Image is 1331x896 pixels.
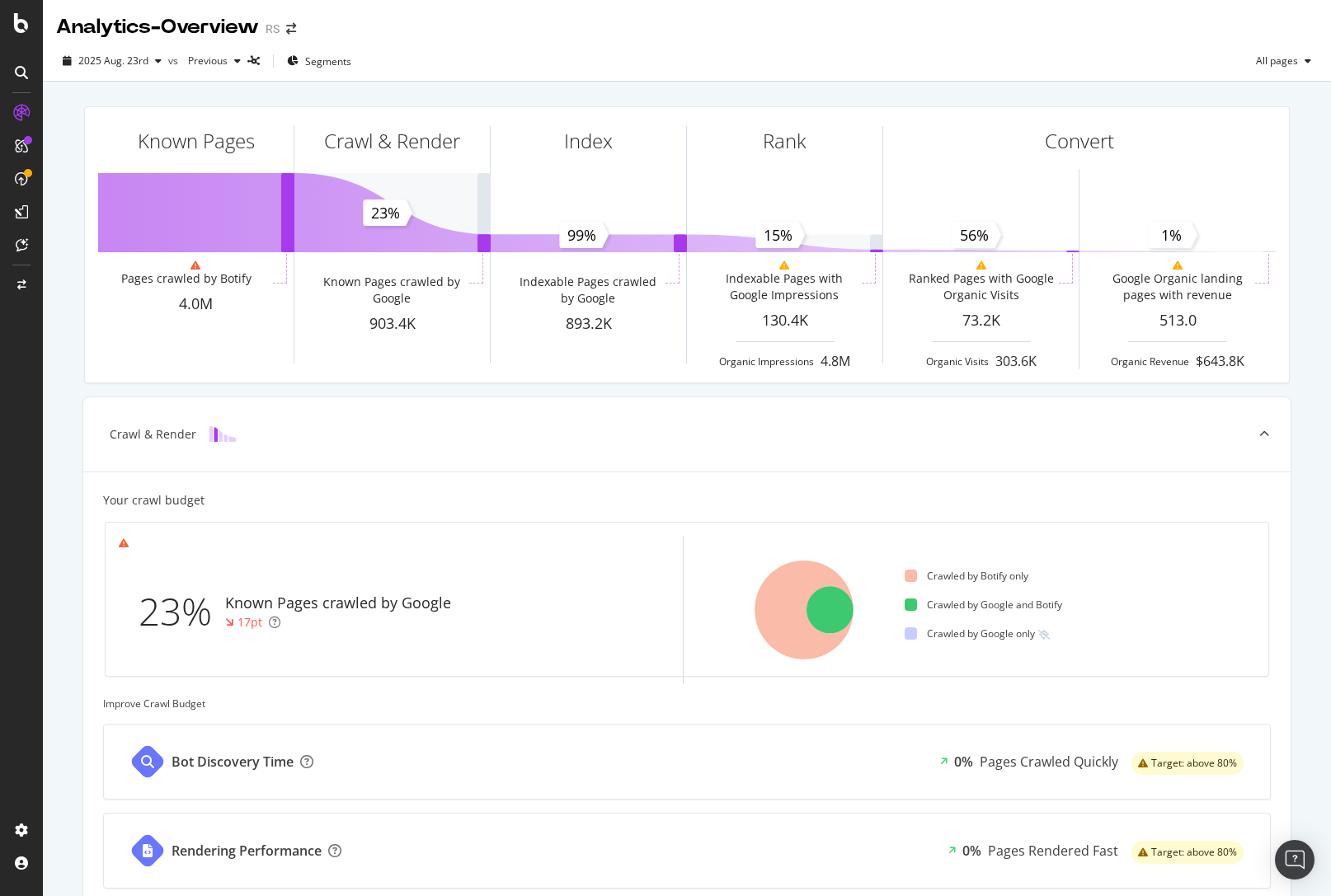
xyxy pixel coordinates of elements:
[1151,847,1237,857] span: Target: above 80%
[1151,758,1237,768] span: Target: above 80%
[687,310,882,331] div: 130.4K
[172,842,322,861] div: Rendering Performance
[56,13,259,41] div: Analytics - Overview
[172,753,294,772] div: Bot Discovery Time
[905,626,1035,640] div: Crawled by Google only
[181,48,247,74] button: Previous
[1131,752,1244,775] div: warning label
[763,127,807,155] div: Rank
[962,842,981,861] div: 0%
[181,54,228,68] span: Previous
[98,293,294,315] div: 4.0M
[103,697,1271,711] div: Improve Crawl Budget
[317,274,465,307] div: Known Pages crawled by Google
[980,753,1118,772] div: Pages Crawled Quickly
[168,54,181,68] span: vs
[514,274,661,307] div: Indexable Pages crawled by Google
[905,569,1028,583] div: Crawled by Botify only
[56,48,168,74] button: 2025 Aug. 23rd
[719,354,814,368] div: Organic Impressions
[121,270,252,287] div: Pages crawled by Botify
[139,584,225,639] div: 23%
[209,426,236,442] img: block-icon
[103,724,1271,800] a: Bot Discovery Time0%Pages Crawled Quicklywarning label
[103,492,205,509] div: Your crawl budget
[954,753,973,772] div: 0%
[324,127,460,155] div: Crawl & Render
[280,48,358,74] button: Segments
[491,313,686,335] div: 893.2K
[1249,48,1318,74] button: All pages
[110,426,196,443] div: Crawl & Render
[138,127,255,155] div: Known Pages
[1249,54,1298,68] span: All pages
[78,54,148,68] span: 2025 Aug. 23rd
[103,813,1271,889] a: Rendering Performance0%Pages Rendered Fastwarning label
[294,313,490,335] div: 903.4K
[710,270,858,303] div: Indexable Pages with Google Impressions
[238,614,262,631] div: 17pt
[988,842,1118,861] div: Pages Rendered Fast
[821,352,850,371] div: 4.8M
[305,54,351,68] span: Segments
[1131,841,1244,864] div: warning label
[225,593,451,614] div: Known Pages crawled by Google
[564,127,613,155] div: Index
[1275,840,1315,880] div: Open Intercom Messenger
[286,23,296,35] div: arrow-right-arrow-left
[266,21,280,37] div: RS
[905,598,1062,612] div: Crawled by Google and Botify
